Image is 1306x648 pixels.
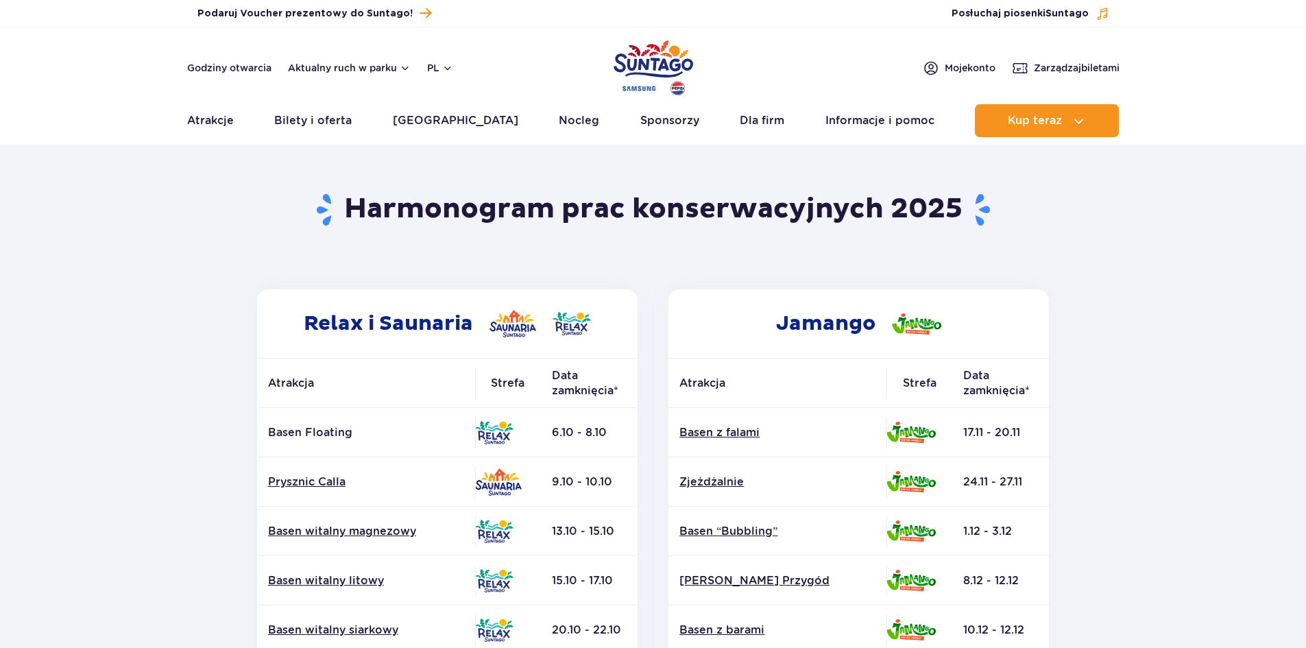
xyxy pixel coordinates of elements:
[1008,115,1062,127] span: Kup teraz
[268,623,464,638] a: Basen witalny siarkowy
[945,61,995,75] span: Moje konto
[923,60,995,76] a: Mojekonto
[679,573,875,588] a: [PERSON_NAME] Przygód
[1034,61,1120,75] span: Zarządzaj biletami
[892,313,941,335] img: Jamango
[640,104,699,137] a: Sponsorzy
[268,524,464,539] a: Basen witalny magnezowy
[475,468,522,496] img: Saunaria
[393,104,518,137] a: [GEOGRAPHIC_DATA]
[268,475,464,490] a: Prysznic Calla
[268,425,464,440] p: Basen Floating
[614,34,693,97] a: Park of Poland
[679,425,875,440] a: Basen z falami
[952,507,1049,556] td: 1.12 - 3.12
[952,7,1089,21] span: Posłuchaj piosenki
[952,408,1049,457] td: 17.11 - 20.11
[679,623,875,638] a: Basen z barami
[668,289,1049,358] h2: Jamango
[268,573,464,588] a: Basen witalny litowy
[1012,60,1120,76] a: Zarządzajbiletami
[886,520,936,542] img: Jamango
[825,104,934,137] a: Informacje i pomoc
[541,457,638,507] td: 9.10 - 10.10
[475,359,541,408] th: Strefa
[559,104,599,137] a: Nocleg
[952,359,1049,408] th: Data zamknięcia*
[975,104,1119,137] button: Kup teraz
[668,359,886,408] th: Atrakcja
[952,7,1109,21] button: Posłuchaj piosenkiSuntago
[187,61,271,75] a: Godziny otwarcia
[886,619,936,640] img: Jamango
[541,507,638,556] td: 13.10 - 15.10
[740,104,784,137] a: Dla firm
[427,61,453,75] button: pl
[886,359,952,408] th: Strefa
[1045,9,1089,19] span: Suntago
[679,475,875,490] a: Zjeżdżalnie
[187,104,234,137] a: Atrakcje
[257,359,475,408] th: Atrakcja
[886,422,936,443] img: Jamango
[489,310,536,337] img: Saunaria
[274,104,352,137] a: Bilety i oferta
[541,359,638,408] th: Data zamknięcia*
[679,524,875,539] a: Basen “Bubbling”
[288,62,411,73] button: Aktualny ruch w parku
[541,556,638,605] td: 15.10 - 17.10
[252,192,1054,228] h1: Harmonogram prac konserwacyjnych 2025
[952,457,1049,507] td: 24.11 - 27.11
[541,408,638,457] td: 6.10 - 8.10
[886,471,936,492] img: Jamango
[952,556,1049,605] td: 8.12 - 12.12
[475,421,513,444] img: Relax
[197,4,431,23] a: Podaruj Voucher prezentowy do Suntago!
[257,289,638,358] h2: Relax i Saunaria
[475,619,513,642] img: Relax
[886,570,936,591] img: Jamango
[475,520,513,543] img: Relax
[553,312,591,335] img: Relax
[475,569,513,592] img: Relax
[197,7,413,21] span: Podaruj Voucher prezentowy do Suntago!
